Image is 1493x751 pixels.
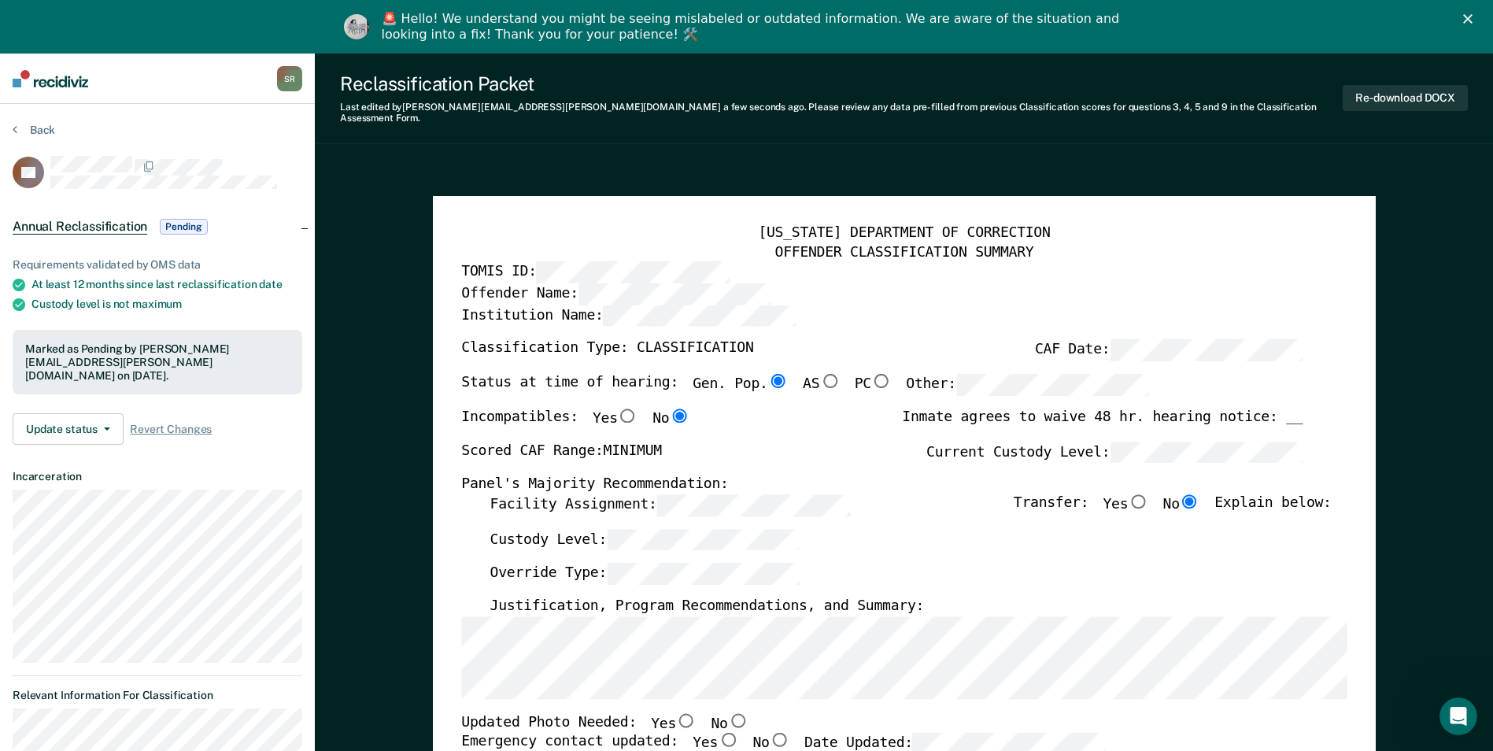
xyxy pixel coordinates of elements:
input: Yes [676,712,697,727]
input: Institution Name: [603,305,796,327]
button: Back [13,123,55,137]
input: Yes [1128,494,1148,508]
label: Custody Level: [490,528,800,550]
label: Facility Assignment: [490,494,849,516]
div: OFFENDER CLASSIFICATION SUMMARY [461,242,1347,261]
img: Profile image for Kim [344,14,369,39]
button: Update status [13,413,124,445]
div: Transfer: Explain below: [1014,494,1332,528]
div: Updated Photo Needed: [461,712,748,733]
button: SR [277,66,302,91]
span: maximum [132,298,182,310]
input: No [769,733,789,747]
input: Other: [956,374,1149,396]
label: Yes [593,408,638,428]
label: No [652,408,689,428]
div: Last edited by [PERSON_NAME][EMAIL_ADDRESS][PERSON_NAME][DOMAIN_NAME] . Please review any data pr... [340,102,1343,124]
label: Current Custody Level: [926,441,1303,463]
img: Recidiviz [13,70,88,87]
label: Yes [651,712,697,733]
input: No [669,408,689,422]
label: Justification, Program Recommendations, and Summary: [490,597,924,616]
span: date [259,278,282,290]
input: CAF Date: [1110,339,1303,361]
div: Inmate agrees to waive 48 hr. hearing notice: __ [902,408,1303,441]
iframe: Intercom live chat [1439,697,1477,735]
input: Override Type: [607,563,800,585]
input: No [1180,494,1200,508]
dt: Incarceration [13,470,302,483]
div: Marked as Pending by [PERSON_NAME][EMAIL_ADDRESS][PERSON_NAME][DOMAIN_NAME] on [DATE]. [25,342,290,382]
div: Panel's Majority Recommendation: [461,475,1303,494]
div: At least 12 months since last reclassification [31,278,302,291]
span: Pending [160,219,207,235]
span: a few seconds ago [723,102,804,113]
div: [US_STATE] DEPARTMENT OF CORRECTION [461,224,1347,243]
label: Gen. Pop. [693,374,789,396]
label: No [1162,494,1199,516]
label: AS [803,374,840,396]
label: Override Type: [490,563,800,585]
input: PC [871,374,892,388]
label: TOMIS ID: [461,261,729,283]
input: Gen. Pop. [767,374,788,388]
label: PC [854,374,891,396]
span: Annual Reclassification [13,219,147,235]
input: Yes [617,408,637,422]
div: S R [277,66,302,91]
input: AS [819,374,840,388]
label: Classification Type: CLASSIFICATION [461,339,753,361]
label: Yes [1103,494,1148,516]
label: Scored CAF Range: MINIMUM [461,441,662,463]
div: Status at time of hearing: [461,374,1149,409]
label: Institution Name: [461,305,796,327]
label: Other: [906,374,1149,396]
div: Incompatibles: [461,408,689,441]
div: Requirements validated by OMS data [13,258,302,272]
div: Close [1463,14,1479,24]
input: Yes [718,733,738,747]
label: No [711,712,748,733]
span: Revert Changes [130,423,212,436]
div: Custody level is not [31,298,302,311]
label: CAF Date: [1035,339,1303,361]
input: Offender Name: [578,283,771,305]
input: TOMIS ID: [536,261,729,283]
dt: Relevant Information For Classification [13,689,302,702]
input: Current Custody Level: [1110,441,1303,463]
input: Facility Assignment: [656,494,849,516]
button: Re-download DOCX [1343,85,1468,111]
input: Custody Level: [607,528,800,550]
div: 🚨 Hello! We understand you might be seeing mislabeled or outdated information. We are aware of th... [382,11,1125,43]
div: Reclassification Packet [340,72,1343,95]
label: Offender Name: [461,283,771,305]
input: No [727,712,748,727]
